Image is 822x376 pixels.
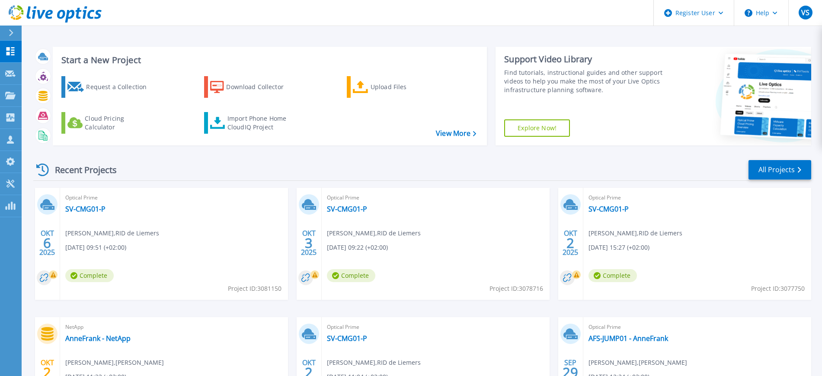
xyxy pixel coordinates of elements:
span: [PERSON_NAME] , RID de Liemers [65,228,159,238]
span: VS [801,9,809,16]
span: [DATE] 09:51 (+02:00) [65,243,126,252]
span: Project ID: 3078716 [489,284,543,293]
span: 2 [305,369,313,376]
span: 2 [43,369,51,376]
a: SV-CMG01-P [65,205,106,213]
span: Optical Prime [589,322,806,332]
div: Upload Files [371,78,440,96]
span: Project ID: 3081150 [228,284,281,293]
a: AFS-JUMP01 - AnneFrank [589,334,668,343]
span: 3 [305,239,313,247]
a: View More [436,129,476,138]
a: All Projects [748,160,811,180]
span: [DATE] 09:22 (+02:00) [327,243,388,252]
a: Request a Collection [61,76,158,98]
div: OKT 2025 [301,227,317,259]
div: OKT 2025 [39,227,55,259]
div: Recent Projects [33,159,128,180]
span: 2 [566,239,574,247]
div: OKT 2025 [562,227,579,259]
span: [PERSON_NAME] , RID de Liemers [327,358,421,367]
span: Optical Prime [65,193,283,202]
span: [PERSON_NAME] , RID de Liemers [589,228,682,238]
a: SV-CMG01-P [589,205,629,213]
span: Optical Prime [327,322,544,332]
div: Cloud Pricing Calculator [85,114,154,132]
div: Import Phone Home CloudIQ Project [227,114,295,132]
span: 29 [563,369,578,376]
a: AnneFrank - NetApp [65,334,131,343]
span: [PERSON_NAME] , [PERSON_NAME] [65,358,164,367]
a: Upload Files [347,76,443,98]
a: Download Collector [204,76,301,98]
span: Optical Prime [589,193,806,202]
a: SV-CMG01-P [327,205,367,213]
span: Complete [589,269,637,282]
a: Cloud Pricing Calculator [61,112,158,134]
div: Request a Collection [86,78,155,96]
span: Complete [65,269,114,282]
h3: Start a New Project [61,55,476,65]
a: Explore Now! [504,119,570,137]
a: SV-CMG01-P [327,334,367,343]
span: Project ID: 3077750 [751,284,805,293]
span: Complete [327,269,375,282]
div: Find tutorials, instructional guides and other support videos to help you make the most of your L... [504,68,665,94]
span: [DATE] 15:27 (+02:00) [589,243,649,252]
span: 6 [43,239,51,247]
span: [PERSON_NAME] , [PERSON_NAME] [589,358,687,367]
div: Support Video Library [504,54,665,65]
span: NetApp [65,322,283,332]
span: Optical Prime [327,193,544,202]
div: Download Collector [226,78,295,96]
span: [PERSON_NAME] , RID de Liemers [327,228,421,238]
